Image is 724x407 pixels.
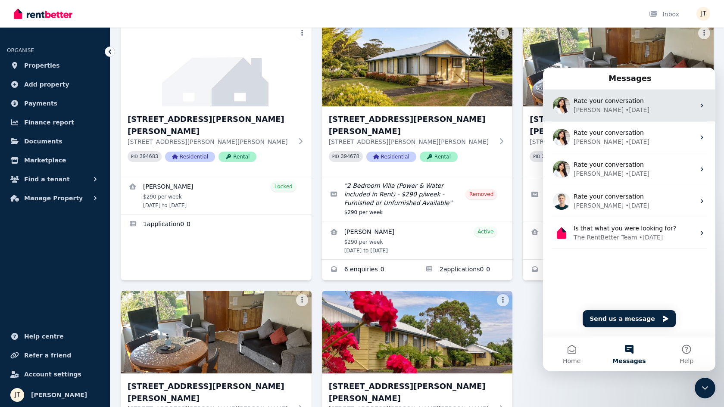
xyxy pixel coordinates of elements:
span: Documents [24,136,62,146]
span: Add property [24,79,69,90]
a: Marketplace [7,152,103,169]
a: Refer a friend [7,347,103,364]
span: Refer a friend [24,350,71,360]
button: More options [497,294,509,306]
span: Manage Property [24,193,83,203]
small: PID [332,154,339,159]
a: Properties [7,57,103,74]
code: 394674 [542,154,560,160]
span: [PERSON_NAME] [31,390,87,400]
h3: [STREET_ADDRESS][PERSON_NAME][PERSON_NAME] [329,113,494,137]
button: More options [296,294,308,306]
code: 394678 [341,154,359,160]
iframe: Intercom live chat [695,378,715,398]
img: 7/21 Andrew St, Strahan [121,291,312,373]
small: PID [131,154,138,159]
span: Account settings [24,369,81,379]
img: 6/21 Andrew St, Strahan [523,24,714,106]
code: 394683 [140,154,158,160]
p: [STREET_ADDRESS][PERSON_NAME][PERSON_NAME] [530,137,695,146]
h3: [STREET_ADDRESS][PERSON_NAME][PERSON_NAME] [128,380,293,404]
h3: [STREET_ADDRESS][PERSON_NAME][PERSON_NAME] [530,113,695,137]
h3: [STREET_ADDRESS][PERSON_NAME][PERSON_NAME] [329,380,494,404]
span: Rental [218,152,256,162]
a: 5/21 Andrew St, Strahan[STREET_ADDRESS][PERSON_NAME][PERSON_NAME][STREET_ADDRESS][PERSON_NAME][PE... [322,24,513,176]
a: 6/21 Andrew St, Strahan[STREET_ADDRESS][PERSON_NAME][PERSON_NAME][STREET_ADDRESS][PERSON_NAME][PE... [523,24,714,176]
img: 5/21 Andrew St, Strahan [322,24,513,106]
a: View details for Pamela Carroll [322,221,513,259]
img: 4/21 Andrew St, Strahan [121,24,312,106]
a: Add property [7,76,103,93]
a: Account settings [7,366,103,383]
button: Manage Property [7,190,103,207]
button: More options [698,27,710,39]
button: More options [497,27,509,39]
a: Enquiries for 6/21 Andrew St, Strahan [523,260,618,280]
a: Edit listing: *Bills Included in Rent + Fully Furnished* - Large 2 Bedroom Villa on beautifully g... [523,176,714,221]
a: Payments [7,95,103,112]
a: View details for Deborah Purdon [523,221,714,259]
span: Residential [366,152,416,162]
img: Jamie Taylor [10,388,24,402]
a: View details for Dimity Williams [121,176,312,214]
small: PID [533,154,540,159]
a: Documents [7,133,103,150]
button: Find a tenant [7,171,103,188]
a: Help centre [7,328,103,345]
a: Applications for 4/21 Andrew St, Strahan [121,214,312,235]
img: RentBetter [14,7,72,20]
span: Marketplace [24,155,66,165]
a: Edit listing: 2 Bedroom Villa (Power & Water included in Rent) - $290 p/week - Furnished or Unfur... [322,176,513,221]
span: Help centre [24,331,64,342]
a: Finance report [7,114,103,131]
span: Finance report [24,117,74,127]
h3: [STREET_ADDRESS][PERSON_NAME][PERSON_NAME] [128,113,293,137]
p: [STREET_ADDRESS][PERSON_NAME][PERSON_NAME] [128,137,293,146]
span: Payments [24,98,57,109]
span: Residential [165,152,215,162]
span: Rental [420,152,458,162]
a: 4/21 Andrew St, Strahan[STREET_ADDRESS][PERSON_NAME][PERSON_NAME][STREET_ADDRESS][PERSON_NAME][PE... [121,24,312,176]
button: More options [296,27,308,39]
span: Find a tenant [24,174,70,184]
a: Applications for 5/21 Andrew St, Strahan [417,260,512,280]
iframe: Intercom live chat [543,68,715,371]
p: [STREET_ADDRESS][PERSON_NAME][PERSON_NAME] [329,137,494,146]
img: 8/21 Andrew St, Strahan [322,291,513,373]
span: Properties [24,60,60,71]
img: Jamie Taylor [696,7,710,21]
span: ORGANISE [7,47,34,53]
a: Enquiries for 5/21 Andrew St, Strahan [322,260,417,280]
div: Inbox [649,10,679,19]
